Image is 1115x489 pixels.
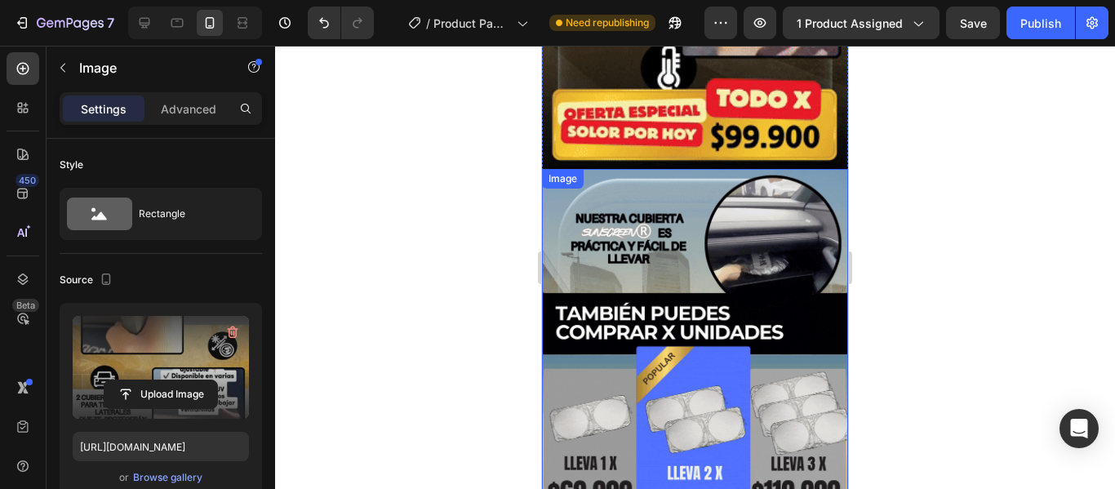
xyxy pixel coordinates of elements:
[542,46,848,489] iframe: Design area
[946,7,1000,39] button: Save
[797,15,903,32] span: 1 product assigned
[119,468,129,487] span: or
[79,58,218,78] p: Image
[139,195,238,233] div: Rectangle
[566,16,649,30] span: Need republishing
[783,7,940,39] button: 1 product assigned
[1059,409,1099,448] div: Open Intercom Messenger
[426,15,430,32] span: /
[308,7,374,39] div: Undo/Redo
[433,15,510,32] span: Product Page - [DATE] 02:55:35
[73,432,249,461] input: https://example.com/image.jpg
[107,13,114,33] p: 7
[81,100,127,118] p: Settings
[1020,15,1061,32] div: Publish
[132,469,203,486] button: Browse gallery
[12,299,39,312] div: Beta
[1006,7,1075,39] button: Publish
[60,269,116,291] div: Source
[161,100,216,118] p: Advanced
[133,470,202,485] div: Browse gallery
[16,174,39,187] div: 450
[60,158,83,172] div: Style
[104,380,218,409] button: Upload Image
[960,16,987,30] span: Save
[7,7,122,39] button: 7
